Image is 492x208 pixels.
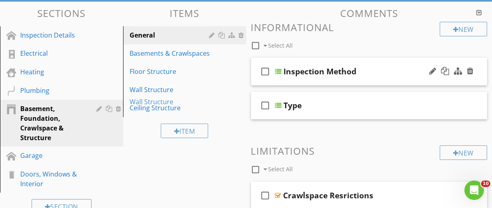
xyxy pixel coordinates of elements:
[161,124,209,138] div: Item
[464,181,484,200] iframe: Intercom live chat
[130,30,212,40] div: General
[20,151,85,160] div: Garage
[284,101,302,110] div: Type
[259,62,272,81] i: check_box_outline_blank
[130,67,212,76] div: Floor Structure
[20,86,85,95] div: Plumbing
[283,191,374,200] div: Crawlspace Resrictions
[20,169,85,189] div: Doors, Windows & Interior
[123,8,246,19] h3: Items
[251,22,488,33] h3: Informational
[251,145,488,156] h3: Limitations
[268,165,293,173] span: Select All
[20,67,85,77] div: Heating
[284,67,357,76] div: Inspection Method
[130,48,212,58] div: Basements & Crawlspaces
[20,104,85,143] div: Basement, Foundation, Crawlspace & Structure
[268,42,293,49] span: Select All
[130,103,212,113] div: Ceiling Structure
[20,48,85,58] div: Electrical
[440,22,487,36] div: New
[251,8,488,19] h3: Comments
[440,145,487,160] div: New
[20,30,85,40] div: Inspection Details
[259,96,272,115] i: check_box_outline_blank
[259,186,272,205] i: check_box_outline_blank
[481,181,490,187] span: 10
[130,85,212,95] div: Wall Structure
